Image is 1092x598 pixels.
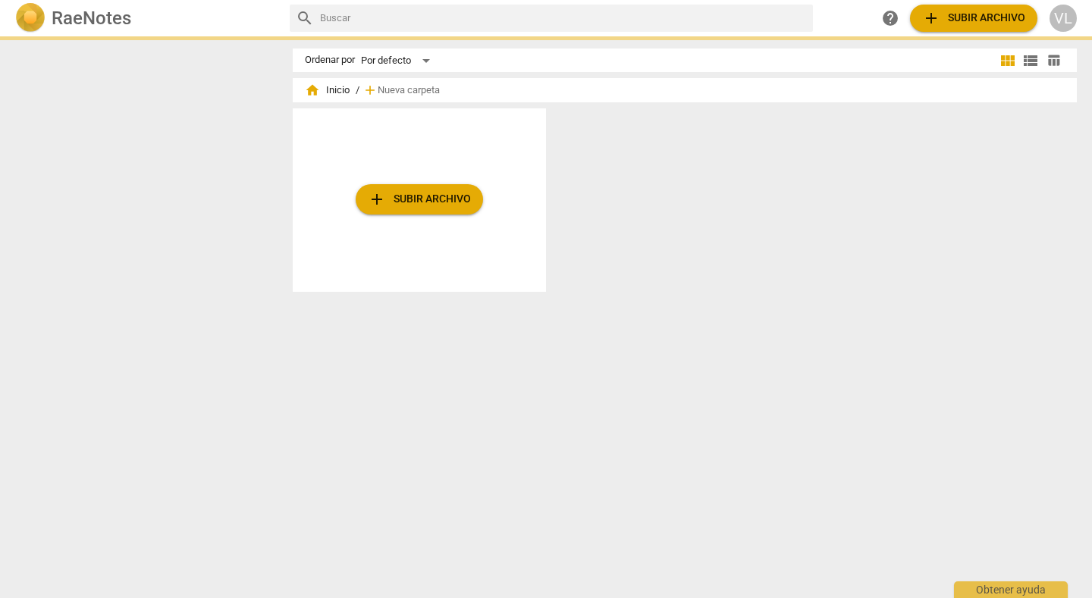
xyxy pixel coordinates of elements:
[378,85,440,96] span: Nueva carpeta
[922,9,1025,27] span: Subir archivo
[15,3,45,33] img: Logo
[52,8,131,29] h2: RaeNotes
[1046,53,1061,67] span: table_chart
[356,85,359,96] span: /
[877,5,904,32] a: Obtener ayuda
[305,83,350,98] span: Inicio
[305,55,355,66] div: Ordenar por
[910,5,1037,32] button: Subir
[954,581,1068,598] div: Obtener ayuda
[320,6,807,30] input: Buscar
[881,9,899,27] span: help
[362,83,378,98] span: add
[999,52,1017,70] span: view_module
[368,190,386,208] span: add
[1019,49,1042,72] button: Lista
[1050,5,1077,32] button: VL
[996,49,1019,72] button: Cuadrícula
[922,9,940,27] span: add
[361,49,435,73] div: Por defecto
[15,3,278,33] a: LogoRaeNotes
[1021,52,1040,70] span: view_list
[356,184,483,214] button: Subir
[296,9,314,27] span: search
[305,83,320,98] span: home
[368,190,471,208] span: Subir archivo
[1042,49,1065,72] button: Tabla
